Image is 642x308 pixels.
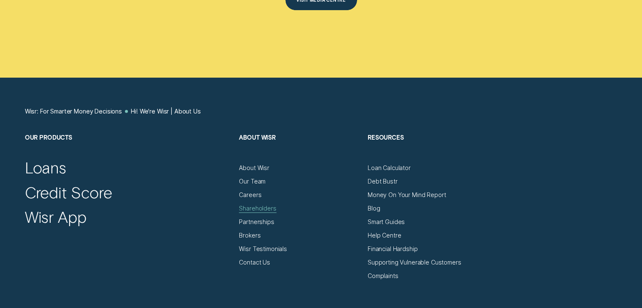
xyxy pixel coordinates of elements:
[239,191,261,199] a: Careers
[368,272,398,280] a: Complaints
[239,232,260,239] a: Brokers
[131,108,200,115] a: Hi! We're Wisr | About Us
[368,245,417,253] a: Financial Hardship
[239,134,360,164] h2: About Wisr
[368,178,398,185] a: Debt Bustr
[239,259,270,266] a: Contact Us
[239,164,269,172] a: About Wisr
[25,207,87,227] a: Wisr App
[25,134,232,164] h2: Our Products
[239,205,276,212] a: Shareholders
[368,191,446,199] a: Money On Your Mind Report
[239,218,274,226] a: Partnerships
[368,259,461,266] a: Supporting Vulnerable Customers
[368,218,405,226] a: Smart Guides
[368,205,380,212] a: Blog
[25,108,122,115] a: Wisr: For Smarter Money Decisions
[239,178,265,185] a: Our Team
[25,183,112,202] a: Credit Score
[368,164,411,172] a: Loan Calculator
[368,232,401,239] a: Help Centre
[25,158,67,177] a: Loans
[239,245,287,253] a: Wisr Testimonials
[368,134,489,164] h2: Resources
